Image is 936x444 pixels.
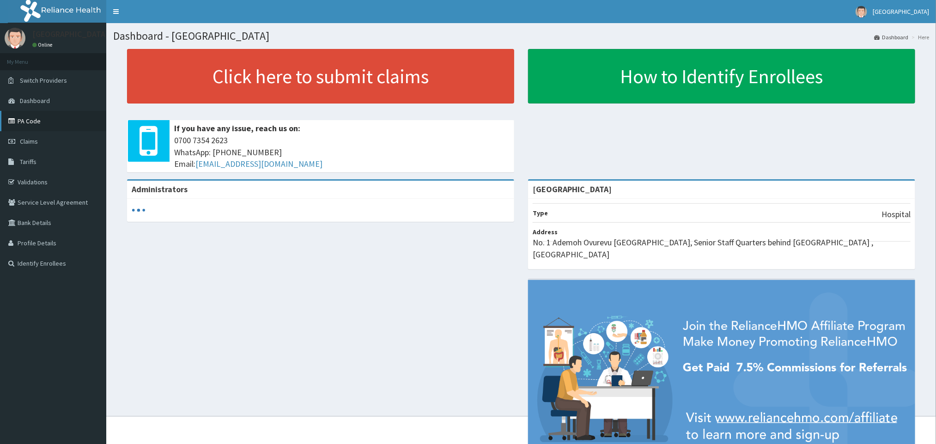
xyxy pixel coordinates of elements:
[174,123,300,134] b: If you have any issue, reach us on:
[533,228,558,236] b: Address
[32,42,55,48] a: Online
[20,158,36,166] span: Tariffs
[533,184,612,195] strong: [GEOGRAPHIC_DATA]
[856,6,867,18] img: User Image
[909,33,929,41] li: Here
[20,76,67,85] span: Switch Providers
[533,237,911,260] p: No. 1 Ademoh Ovurevu [GEOGRAPHIC_DATA], Senior Staff Quarters behind [GEOGRAPHIC_DATA] , [GEOGRAP...
[127,49,514,103] a: Click here to submit claims
[873,7,929,16] span: [GEOGRAPHIC_DATA]
[113,30,929,42] h1: Dashboard - [GEOGRAPHIC_DATA]
[20,137,38,146] span: Claims
[881,208,911,220] p: Hospital
[533,209,548,217] b: Type
[195,158,322,169] a: [EMAIL_ADDRESS][DOMAIN_NAME]
[528,49,915,103] a: How to Identify Enrollees
[20,97,50,105] span: Dashboard
[132,203,146,217] svg: audio-loading
[174,134,510,170] span: 0700 7354 2623 WhatsApp: [PHONE_NUMBER] Email:
[874,33,908,41] a: Dashboard
[32,30,109,38] p: [GEOGRAPHIC_DATA]
[5,28,25,49] img: User Image
[132,184,188,195] b: Administrators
